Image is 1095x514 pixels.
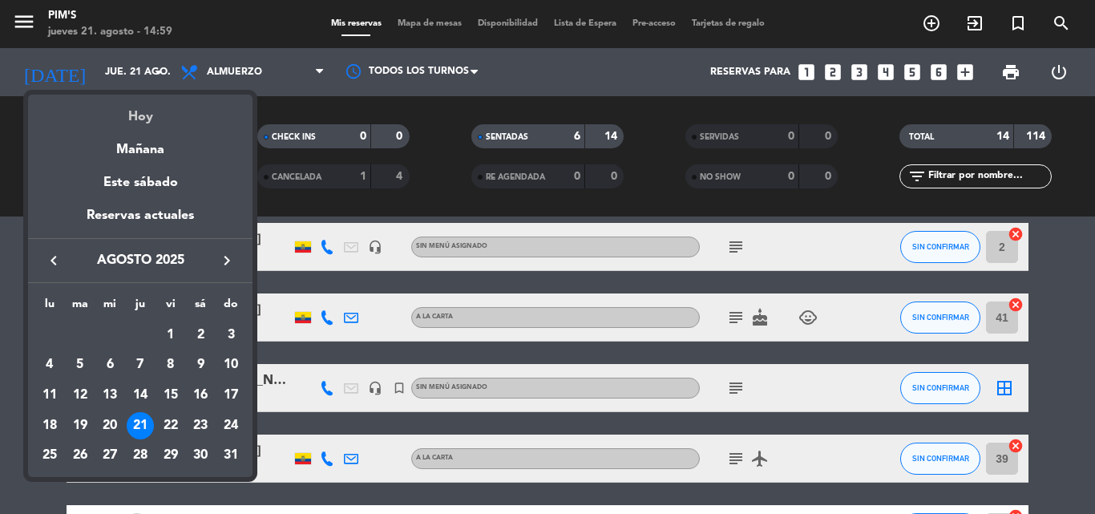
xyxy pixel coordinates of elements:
div: 4 [36,351,63,378]
td: 22 de agosto de 2025 [156,411,186,441]
td: 31 de agosto de 2025 [216,441,246,472]
div: 3 [217,322,244,349]
td: 24 de agosto de 2025 [216,411,246,441]
td: 11 de agosto de 2025 [34,380,65,411]
td: 10 de agosto de 2025 [216,350,246,381]
div: 22 [157,412,184,439]
td: 12 de agosto de 2025 [65,380,95,411]
td: 15 de agosto de 2025 [156,380,186,411]
i: keyboard_arrow_left [44,251,63,270]
div: 2 [187,322,214,349]
td: 29 de agosto de 2025 [156,441,186,472]
td: 28 de agosto de 2025 [125,441,156,472]
td: 18 de agosto de 2025 [34,411,65,441]
div: Hoy [28,95,253,127]
div: 14 [127,382,154,409]
div: 8 [157,351,184,378]
td: 4 de agosto de 2025 [34,350,65,381]
td: 26 de agosto de 2025 [65,441,95,472]
div: 17 [217,382,244,409]
div: 30 [187,443,214,470]
td: 14 de agosto de 2025 [125,380,156,411]
td: 21 de agosto de 2025 [125,411,156,441]
td: 30 de agosto de 2025 [186,441,216,472]
div: 11 [36,382,63,409]
div: 18 [36,412,63,439]
div: 7 [127,351,154,378]
td: 3 de agosto de 2025 [216,320,246,350]
div: 26 [67,443,94,470]
td: 27 de agosto de 2025 [95,441,125,472]
td: 25 de agosto de 2025 [34,441,65,472]
td: 16 de agosto de 2025 [186,380,216,411]
div: 16 [187,382,214,409]
div: 20 [96,412,123,439]
th: jueves [125,295,156,320]
td: 20 de agosto de 2025 [95,411,125,441]
div: 15 [157,382,184,409]
th: domingo [216,295,246,320]
td: 8 de agosto de 2025 [156,350,186,381]
td: 13 de agosto de 2025 [95,380,125,411]
div: 31 [217,443,244,470]
div: 5 [67,351,94,378]
th: miércoles [95,295,125,320]
div: 1 [157,322,184,349]
div: 12 [67,382,94,409]
div: 27 [96,443,123,470]
div: 13 [96,382,123,409]
div: 9 [187,351,214,378]
div: Reservas actuales [28,205,253,238]
td: 1 de agosto de 2025 [156,320,186,350]
td: 17 de agosto de 2025 [216,380,246,411]
div: 6 [96,351,123,378]
i: keyboard_arrow_right [217,251,236,270]
th: viernes [156,295,186,320]
div: 28 [127,443,154,470]
div: 23 [187,412,214,439]
div: 21 [127,412,154,439]
div: 25 [36,443,63,470]
div: 24 [217,412,244,439]
div: 19 [67,412,94,439]
td: 7 de agosto de 2025 [125,350,156,381]
div: Este sábado [28,160,253,205]
td: 5 de agosto de 2025 [65,350,95,381]
th: sábado [186,295,216,320]
th: martes [65,295,95,320]
div: 29 [157,443,184,470]
th: lunes [34,295,65,320]
td: AGO. [34,320,156,350]
td: 6 de agosto de 2025 [95,350,125,381]
div: Mañana [28,127,253,160]
td: 23 de agosto de 2025 [186,411,216,441]
td: 19 de agosto de 2025 [65,411,95,441]
td: 9 de agosto de 2025 [186,350,216,381]
button: keyboard_arrow_right [212,250,241,271]
div: 10 [217,351,244,378]
button: keyboard_arrow_left [39,250,68,271]
td: 2 de agosto de 2025 [186,320,216,350]
span: agosto 2025 [68,250,212,271]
